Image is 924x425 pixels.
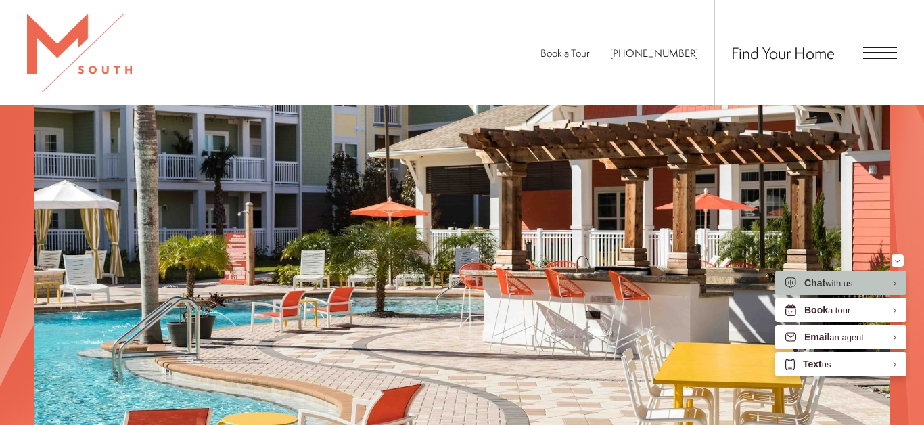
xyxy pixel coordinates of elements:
[27,14,132,92] img: MSouth
[540,46,590,60] a: Book a Tour
[731,42,835,64] a: Find Your Home
[863,47,897,59] button: Open Menu
[610,46,698,60] a: Call Us at 813-570-8014
[610,46,698,60] span: [PHONE_NUMBER]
